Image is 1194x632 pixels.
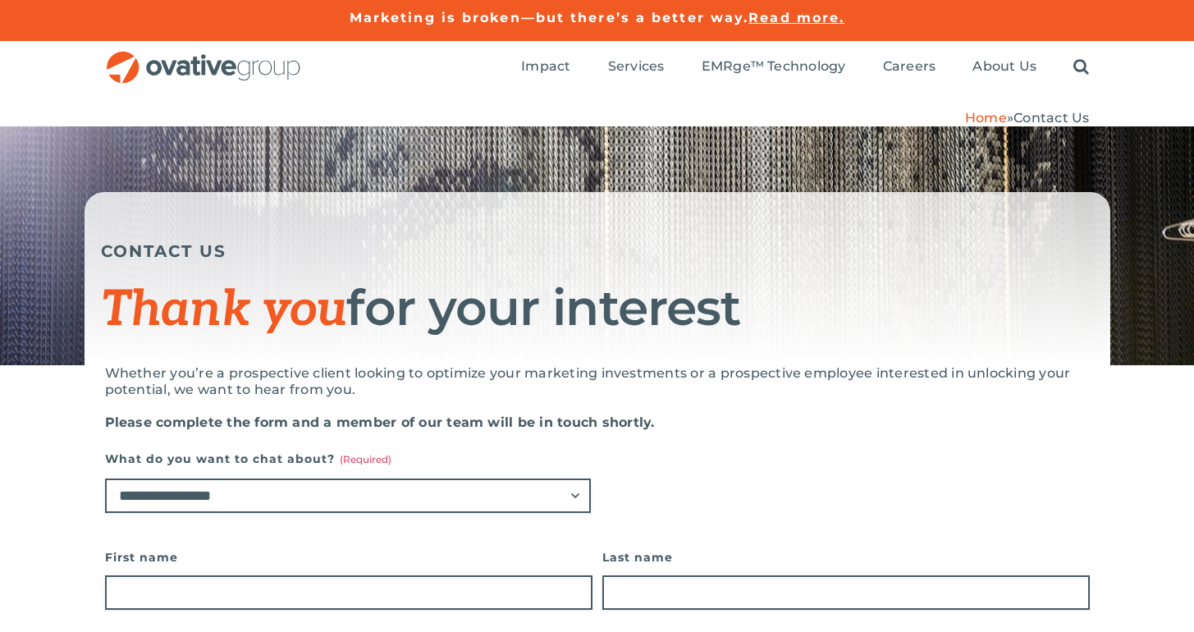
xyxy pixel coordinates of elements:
[340,453,391,465] span: (Required)
[101,281,347,340] span: Thank you
[883,58,936,76] a: Careers
[521,58,570,75] span: Impact
[105,447,591,470] label: What do you want to chat about?
[748,10,844,25] a: Read more.
[602,546,1090,569] label: Last name
[608,58,665,75] span: Services
[965,110,1007,126] a: Home
[608,58,665,76] a: Services
[350,10,749,25] a: Marketing is broken—but there’s a better way.
[105,546,592,569] label: First name
[972,58,1036,75] span: About Us
[105,49,302,65] a: OG_Full_horizontal_RGB
[702,58,846,76] a: EMRge™ Technology
[965,110,1090,126] span: »
[883,58,936,75] span: Careers
[1073,58,1089,76] a: Search
[521,58,570,76] a: Impact
[101,241,1094,261] h5: CONTACT US
[702,58,846,75] span: EMRge™ Technology
[1013,110,1089,126] span: Contact Us
[521,41,1089,94] nav: Menu
[105,365,1090,398] p: Whether you’re a prospective client looking to optimize your marketing investments or a prospecti...
[972,58,1036,76] a: About Us
[105,414,655,430] strong: Please complete the form and a member of our team will be in touch shortly.
[101,282,1094,337] h1: for your interest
